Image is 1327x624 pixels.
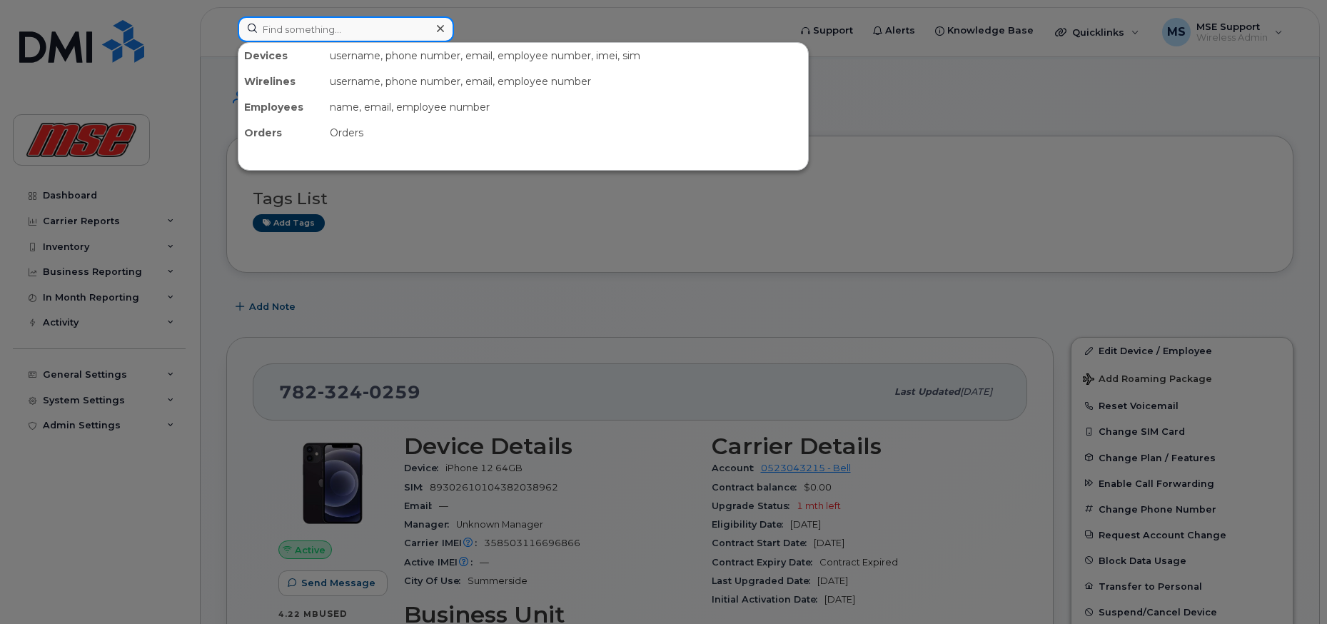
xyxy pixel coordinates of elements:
[238,94,324,120] div: Employees
[238,43,324,69] div: Devices
[238,120,324,146] div: Orders
[324,69,808,94] div: username, phone number, email, employee number
[324,43,808,69] div: username, phone number, email, employee number, imei, sim
[324,120,808,146] div: Orders
[324,94,808,120] div: name, email, employee number
[238,16,454,42] input: Find something...
[238,69,324,94] div: Wirelines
